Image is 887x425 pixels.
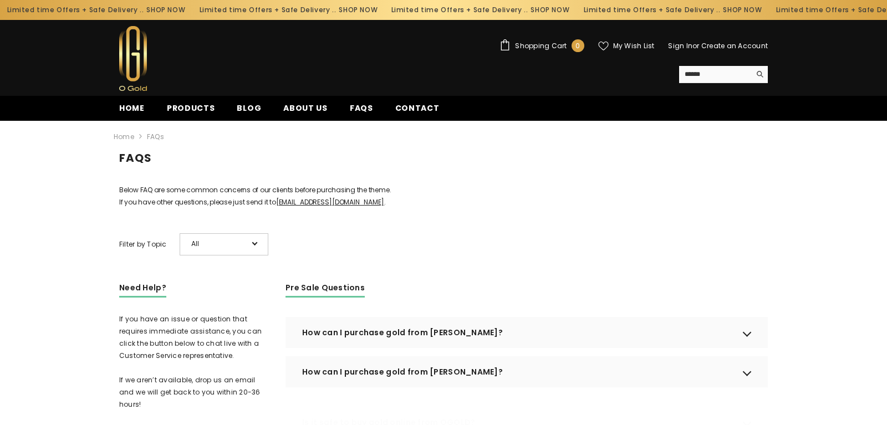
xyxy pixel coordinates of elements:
div: All [180,233,268,255]
img: Ogold Shop [119,26,147,91]
span: Products [167,103,215,114]
span: FAQs [350,103,373,114]
div: Limited time Offers + Safe Delivery .. [192,1,385,19]
a: My Wish List [598,41,655,51]
a: [EMAIL_ADDRESS][DOMAIN_NAME] [276,197,384,207]
a: Contact [384,102,451,121]
p: Below FAQ are some common concerns of our clients before purchasing the theme. If you have other ... [119,184,768,208]
a: SHOP NOW [339,4,378,16]
span: FAQs [147,131,164,143]
span: If you have an issue or question that requires immediate assistance, you can click the button bel... [119,314,262,409]
span: Filter by Topic [119,238,167,250]
div: Limited time Offers + Safe Delivery .. [577,1,769,19]
a: About us [272,102,339,121]
a: Products [156,102,226,121]
h3: Pre Sale Questions [286,281,365,298]
span: About us [283,103,328,114]
div: How can I purchase gold from [PERSON_NAME]? [286,356,768,387]
nav: breadcrumbs [114,125,762,149]
summary: Search [679,66,768,83]
h3: Need Help? [119,281,166,298]
span: Contact [395,103,440,114]
div: Limited time Offers + Safe Delivery .. [384,1,577,19]
span: Home [119,103,145,114]
span: All [191,238,247,250]
span: or [692,41,699,50]
a: SHOP NOW [723,4,762,16]
div: How can I purchase gold from [PERSON_NAME]? [286,317,768,348]
a: SHOP NOW [146,4,185,16]
span: 0 [575,40,580,52]
span: Blog [237,103,261,114]
a: Home [108,102,156,121]
span: Shopping Cart [515,43,567,49]
a: Shopping Cart [499,39,584,52]
a: Create an Account [701,41,768,50]
h1: FAQs [119,147,768,177]
a: Home [114,131,134,143]
span: My Wish List [613,43,655,49]
button: Search [751,66,768,83]
a: SHOP NOW [531,4,570,16]
a: FAQs [339,102,384,121]
a: Sign In [668,41,692,50]
a: Blog [226,102,272,121]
